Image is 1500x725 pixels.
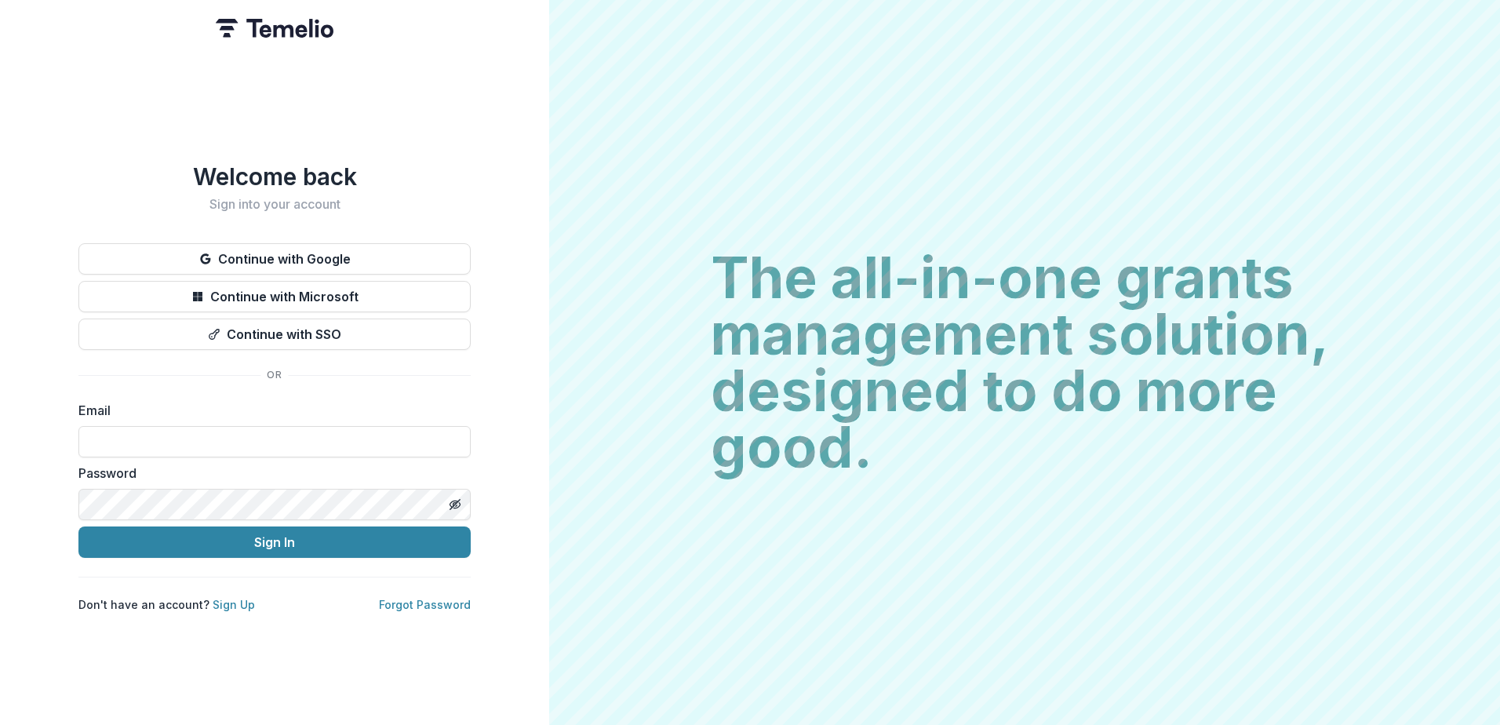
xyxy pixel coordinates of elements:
button: Sign In [78,526,471,558]
a: Forgot Password [379,598,471,611]
p: Don't have an account? [78,596,255,613]
img: Temelio [216,19,333,38]
button: Toggle password visibility [442,492,468,517]
h2: Sign into your account [78,197,471,212]
label: Password [78,464,461,483]
a: Sign Up [213,598,255,611]
button: Continue with Google [78,243,471,275]
label: Email [78,401,461,420]
button: Continue with Microsoft [78,281,471,312]
button: Continue with SSO [78,319,471,350]
h1: Welcome back [78,162,471,191]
